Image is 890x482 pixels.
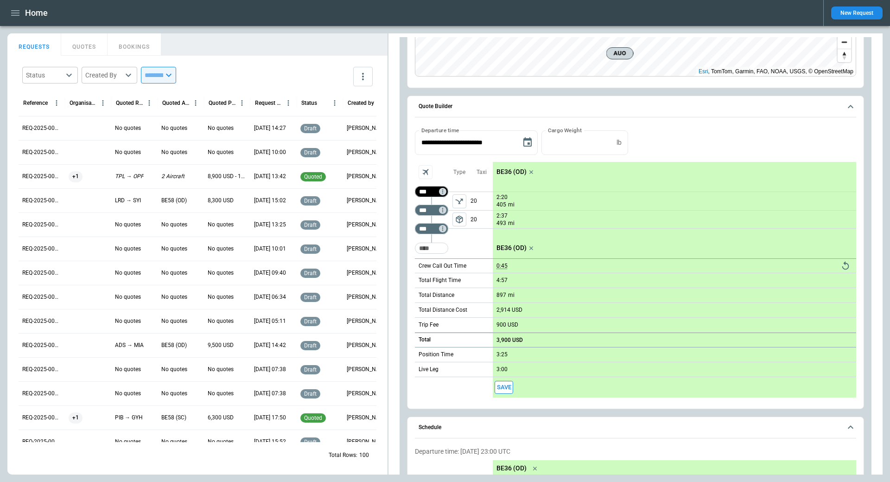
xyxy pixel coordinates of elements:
[161,124,187,132] p: No quotes
[22,148,61,156] p: REQ-2025-000269
[115,124,141,132] p: No quotes
[108,33,161,56] button: BOOKINGS
[496,263,508,270] p: 0:45
[26,71,63,80] div: Status
[161,414,186,422] p: BE58 (SC)
[161,317,187,325] p: No quotes
[115,197,141,205] p: LRD → SYI
[347,414,386,422] p: Allen Maki
[161,173,184,180] p: 2 Aircraft
[254,269,286,277] p: 08/29/2025 09:40
[415,243,448,254] div: Too short
[508,291,515,299] p: mi
[254,245,286,253] p: 09/03/2025 10:01
[347,173,386,180] p: Ben Gundermann
[23,100,48,106] div: Reference
[254,390,286,398] p: 08/26/2025 07:38
[493,162,856,398] div: scrollable content
[496,168,527,176] p: BE36 (OD)
[699,67,853,76] div: , TomTom, Garmin, FAO, NOAA, USGS, © OpenStreetMap
[452,212,466,226] span: Type of sector
[236,97,248,109] button: Quoted Price column menu
[115,245,141,253] p: No quotes
[161,197,187,205] p: BE58 (OD)
[85,71,122,80] div: Created By
[254,293,286,301] p: 08/27/2025 06:34
[254,366,286,373] p: 08/26/2025 07:38
[51,97,63,109] button: Reference column menu
[208,341,234,349] p: 9,500 USD
[419,321,439,329] p: Trip Fee
[496,351,508,358] p: 3:25
[22,197,61,205] p: REQ-2025-000267
[116,100,143,106] div: Quoted Route
[415,130,856,398] div: Quote Builder
[347,197,386,205] p: Allen Maki
[302,246,318,252] span: draft
[161,245,187,253] p: No quotes
[302,270,318,276] span: draft
[208,293,234,301] p: No quotes
[208,245,234,253] p: No quotes
[208,197,234,205] p: 8,300 USD
[161,293,187,301] p: No quotes
[302,391,318,397] span: draft
[496,366,508,373] p: 3:00
[347,221,386,229] p: George O'Bryan
[548,126,582,134] label: Cargo Weight
[22,390,61,398] p: REQ-2025-000259
[496,464,527,472] p: BE36 (OD)
[282,97,294,109] button: Request Created At (UTC-05:00) column menu
[347,293,386,301] p: George O'Bryan
[69,406,83,430] span: +1
[302,149,318,156] span: draft
[419,306,467,314] p: Total Distance Cost
[115,148,141,156] p: No quotes
[496,194,508,201] p: 2:20
[496,337,523,344] p: 3,900 USD
[415,417,856,438] button: Schedule
[347,245,386,253] p: George O'Bryan
[455,215,464,224] span: package_2
[496,244,527,252] p: BE36 (OD)
[495,381,513,394] span: Save this aircraft quote and copy details to clipboard
[22,414,61,422] p: REQ-2025-000258
[496,219,506,227] p: 493
[25,7,48,19] h1: Home
[838,35,851,49] button: Zoom out
[495,381,513,394] button: Save
[302,294,318,301] span: draft
[161,148,187,156] p: No quotes
[115,414,143,422] p: PIB → GYH
[610,49,629,58] span: AUO
[496,212,508,219] p: 2:37
[415,186,448,197] div: Not found
[115,293,141,301] p: No quotes
[415,96,856,117] button: Quote Builder
[162,100,190,106] div: Quoted Aircraft
[419,337,431,343] h6: Total
[302,342,318,349] span: draft
[22,341,61,349] p: REQ-2025-000261
[419,366,439,373] p: Live Leg
[419,424,441,431] h6: Schedule
[254,124,286,132] p: 09/08/2025 14:27
[254,221,286,229] p: 09/03/2025 13:25
[161,341,187,349] p: BE58 (OD)
[115,269,141,277] p: No quotes
[353,67,373,86] button: more
[254,414,286,422] p: 08/22/2025 17:50
[254,148,286,156] p: 09/05/2025 10:00
[470,192,493,210] p: 20
[347,124,386,132] p: Ben Gundermann
[7,33,61,56] button: REQUESTS
[143,97,155,109] button: Quoted Route column menu
[415,223,448,234] div: Not found
[419,165,432,179] span: Aircraft selection
[115,173,144,180] p: TPL → OPF
[22,293,61,301] p: REQ-2025-000263
[115,317,141,325] p: No quotes
[302,125,318,132] span: draft
[617,139,622,147] p: lb
[496,307,522,314] p: 2,914 USD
